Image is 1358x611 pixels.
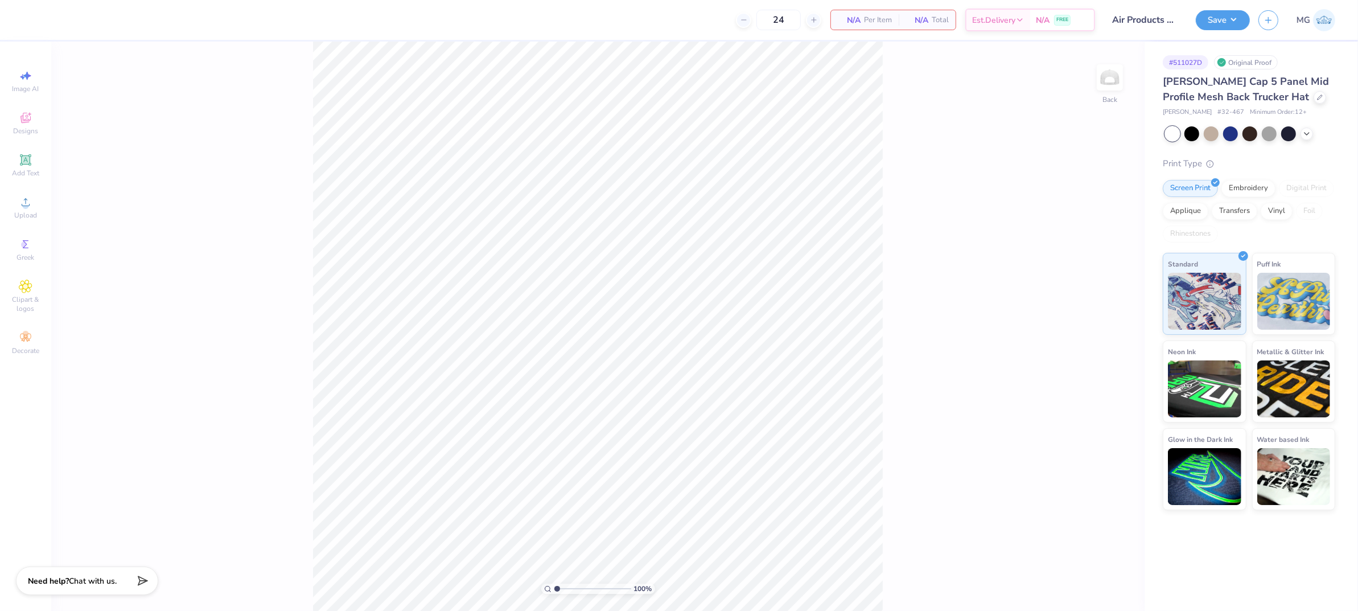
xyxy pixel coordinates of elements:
[756,10,801,30] input: – –
[932,14,949,26] span: Total
[1297,14,1310,27] span: MG
[1168,273,1241,330] img: Standard
[1168,346,1196,358] span: Neon Ink
[17,253,35,262] span: Greek
[13,126,38,136] span: Designs
[1212,203,1257,220] div: Transfers
[1163,157,1335,170] div: Print Type
[13,84,39,93] span: Image AI
[1221,180,1275,197] div: Embroidery
[1217,108,1244,117] span: # 32-467
[1313,9,1335,31] img: Mary Grace
[1297,9,1335,31] a: MG
[1296,203,1323,220] div: Foil
[12,169,39,178] span: Add Text
[1257,273,1331,330] img: Puff Ink
[1257,433,1310,445] span: Water based Ink
[1250,108,1307,117] span: Minimum Order: 12 +
[69,576,117,587] span: Chat with us.
[1163,225,1218,243] div: Rhinestones
[906,14,928,26] span: N/A
[1163,75,1329,104] span: [PERSON_NAME] Cap 5 Panel Mid Profile Mesh Back Trucker Hat
[1279,180,1334,197] div: Digital Print
[864,14,892,26] span: Per Item
[1257,448,1331,505] img: Water based Ink
[1168,448,1241,505] img: Glow in the Dark Ink
[972,14,1015,26] span: Est. Delivery
[1168,360,1241,417] img: Neon Ink
[1098,66,1121,89] img: Back
[634,584,652,594] span: 100 %
[1102,95,1117,105] div: Back
[1196,10,1250,30] button: Save
[1163,203,1208,220] div: Applique
[1214,55,1278,69] div: Original Proof
[1163,55,1208,69] div: # 511027D
[1036,14,1050,26] span: N/A
[1257,346,1324,358] span: Metallic & Glitter Ink
[1163,180,1218,197] div: Screen Print
[1257,360,1331,417] img: Metallic & Glitter Ink
[1163,108,1212,117] span: [PERSON_NAME]
[28,576,69,587] strong: Need help?
[12,346,39,355] span: Decorate
[6,295,46,313] span: Clipart & logos
[1168,433,1233,445] span: Glow in the Dark Ink
[838,14,861,26] span: N/A
[1056,16,1068,24] span: FREE
[1168,258,1198,270] span: Standard
[1257,258,1281,270] span: Puff Ink
[14,211,37,220] span: Upload
[1261,203,1293,220] div: Vinyl
[1104,9,1187,31] input: Untitled Design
